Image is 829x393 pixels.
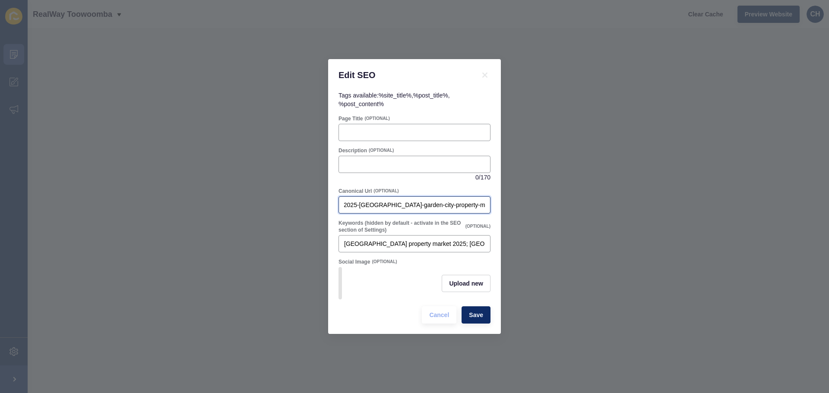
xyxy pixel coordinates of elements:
label: Description [339,147,367,154]
span: Cancel [429,311,449,319]
span: / [479,173,481,182]
h1: Edit SEO [339,69,469,81]
span: (OPTIONAL) [465,223,490,230]
span: Tags available: , , [339,92,450,107]
code: %post_title% [413,92,448,99]
label: Keywords (hidden by default - activate in the SEO section of Settings) [339,220,464,233]
button: Upload new [442,275,490,292]
code: %site_title% [379,92,411,99]
span: Upload new [449,279,483,288]
span: (OPTIONAL) [364,116,389,122]
button: Cancel [422,306,456,324]
span: 170 [481,173,490,182]
code: %post_content% [339,101,384,107]
label: Page Title [339,115,363,122]
label: Social Image [339,258,370,265]
span: (OPTIONAL) [369,148,394,154]
span: Save [469,311,483,319]
label: Canonical Url [339,188,372,195]
span: (OPTIONAL) [372,259,397,265]
span: (OPTIONAL) [373,188,399,194]
span: 0 [475,173,479,182]
button: Save [462,306,490,324]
